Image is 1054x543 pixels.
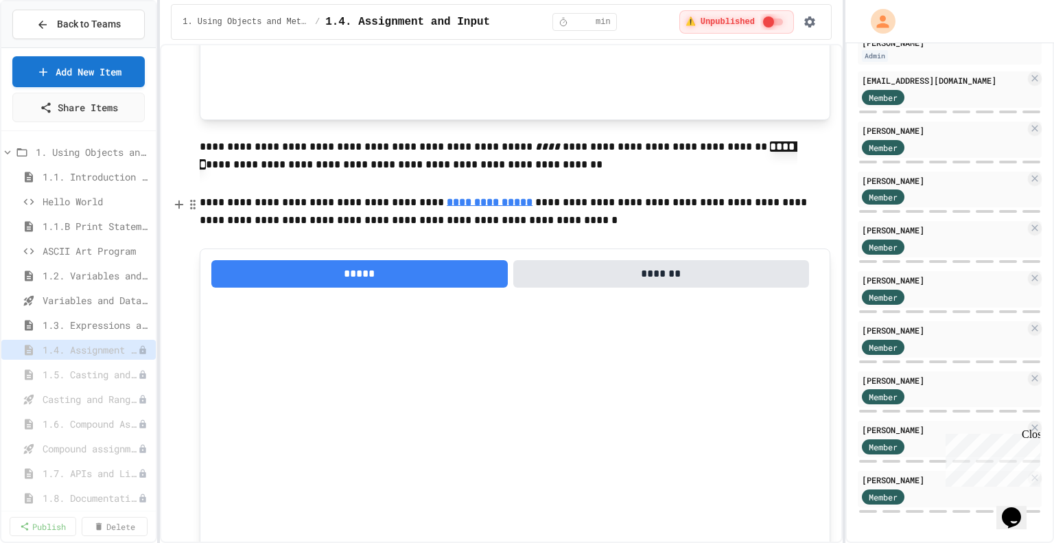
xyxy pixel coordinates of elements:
span: 1. Using Objects and Methods [183,16,309,27]
iframe: chat widget [996,488,1040,529]
div: Admin [862,50,888,62]
span: ASCII Art Program [43,244,150,258]
span: Member [869,441,898,453]
span: Member [869,491,898,503]
div: My Account [856,5,899,37]
div: [PERSON_NAME] [862,324,1025,336]
span: 1.4. Assignment and Input [325,14,490,30]
div: Unpublished [138,494,148,503]
div: [PERSON_NAME] [862,224,1025,236]
span: Casting and Ranges of variables - Quiz [43,392,138,406]
div: [EMAIL_ADDRESS][DOMAIN_NAME] [862,74,1025,86]
span: Member [869,91,898,104]
span: 1.2. Variables and Data Types [43,268,150,283]
a: Publish [10,517,76,536]
span: 1.1. Introduction to Algorithms, Programming, and Compilers [43,170,150,184]
div: Unpublished [138,370,148,380]
div: [PERSON_NAME] [862,474,1025,486]
a: Add New Item [12,56,145,87]
iframe: chat widget [940,428,1040,487]
div: [PERSON_NAME] [862,374,1025,386]
div: [PERSON_NAME] [862,174,1025,187]
span: min [596,16,611,27]
span: 1. Using Objects and Methods [36,145,150,159]
span: 1.4. Assignment and Input [43,343,138,357]
div: [PERSON_NAME] [862,124,1025,137]
span: 1.7. APIs and Libraries [43,466,138,481]
span: Member [869,191,898,203]
span: Member [869,391,898,403]
span: Member [869,241,898,253]
span: ⚠️ Unpublished [685,16,755,27]
div: Unpublished [138,469,148,478]
div: [PERSON_NAME] [862,274,1025,286]
a: Delete [82,517,148,536]
div: Unpublished [138,419,148,429]
span: Variables and Data Types - Quiz [43,293,150,308]
div: Unpublished [138,395,148,404]
span: 1.1.B Print Statements [43,219,150,233]
span: 1.5. Casting and Ranges of Values [43,367,138,382]
div: Unpublished [138,444,148,454]
span: Back to Teams [57,17,121,32]
span: Member [869,141,898,154]
span: Hello World [43,194,150,209]
span: Member [869,341,898,354]
div: [PERSON_NAME] [862,424,1025,436]
span: 1.3. Expressions and Output [New] [43,318,150,332]
span: / [315,16,320,27]
div: Unpublished [138,345,148,355]
span: 1.8. Documentation with Comments and Preconditions [43,491,138,505]
button: Back to Teams [12,10,145,39]
a: Share Items [12,93,145,122]
div: Chat with us now!Close [5,5,95,87]
div: ⚠️ Students cannot see this content! Click the toggle to publish it and make it visible to your c... [679,10,795,34]
span: Member [869,291,898,303]
span: Compound assignment operators - Quiz [43,441,138,456]
span: 1.6. Compound Assignment Operators [43,417,138,431]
